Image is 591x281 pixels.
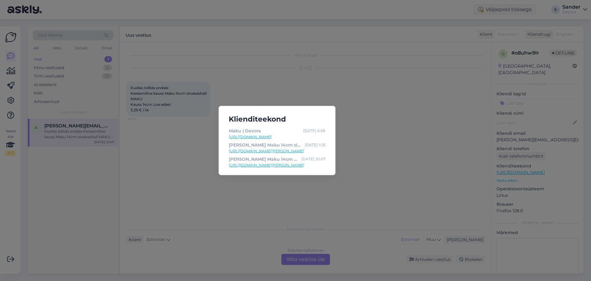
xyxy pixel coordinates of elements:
[229,148,325,154] a: [URL][DOMAIN_NAME][PERSON_NAME]
[303,127,325,134] div: [DATE] 4:48
[229,127,261,134] div: Maku | Decora
[229,163,325,168] a: [URL][DOMAIN_NAME][PERSON_NAME]
[305,142,325,148] div: [DATE] 4:16
[301,156,325,163] div: [DATE] 20:07
[229,134,325,140] a: [URL][DOMAIN_NAME]
[229,156,299,163] div: [PERSON_NAME] Maku 14cm sinakashall [CREDIT_CARD_NUMBER] | Decora
[229,142,302,148] div: [PERSON_NAME] Maku 14cm sinakashall [CREDIT_CARD_NUMBER] | Decora
[224,114,330,125] h5: Klienditeekond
